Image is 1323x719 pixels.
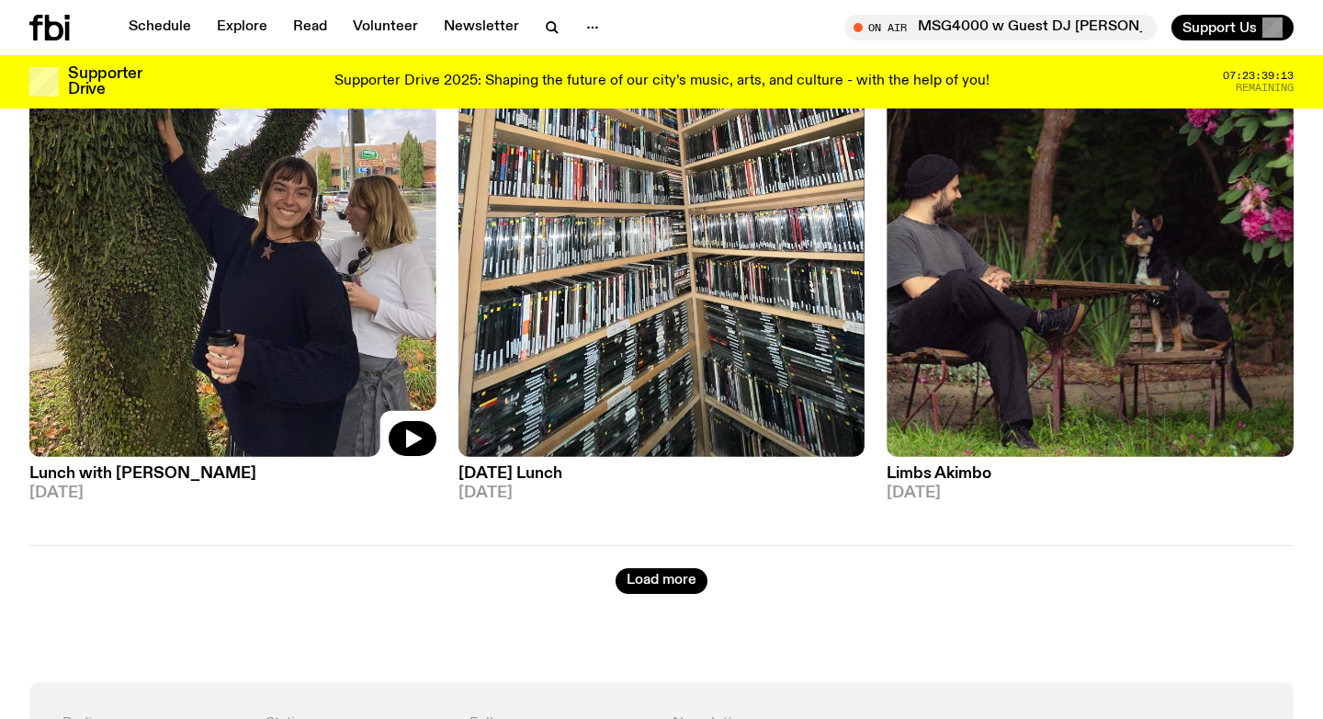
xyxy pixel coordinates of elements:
[29,466,436,482] h3: Lunch with [PERSON_NAME]
[887,466,1294,482] h3: Limbs Akimbo
[334,74,989,90] p: Supporter Drive 2025: Shaping the future of our city’s music, arts, and culture - with the help o...
[29,485,436,501] span: [DATE]
[616,568,707,594] button: Load more
[68,66,141,97] h3: Supporter Drive
[1236,83,1294,93] span: Remaining
[458,457,865,501] a: [DATE] Lunch[DATE]
[282,15,338,40] a: Read
[118,15,202,40] a: Schedule
[433,15,530,40] a: Newsletter
[887,457,1294,501] a: Limbs Akimbo[DATE]
[458,485,865,501] span: [DATE]
[887,485,1294,501] span: [DATE]
[206,15,278,40] a: Explore
[1171,15,1294,40] button: Support Us
[458,466,865,482] h3: [DATE] Lunch
[342,15,429,40] a: Volunteer
[844,15,1157,40] button: On AirMSG4000 w Guest DJ [PERSON_NAME]
[1182,19,1257,36] span: Support Us
[29,457,436,501] a: Lunch with [PERSON_NAME][DATE]
[1223,71,1294,81] span: 07:23:39:13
